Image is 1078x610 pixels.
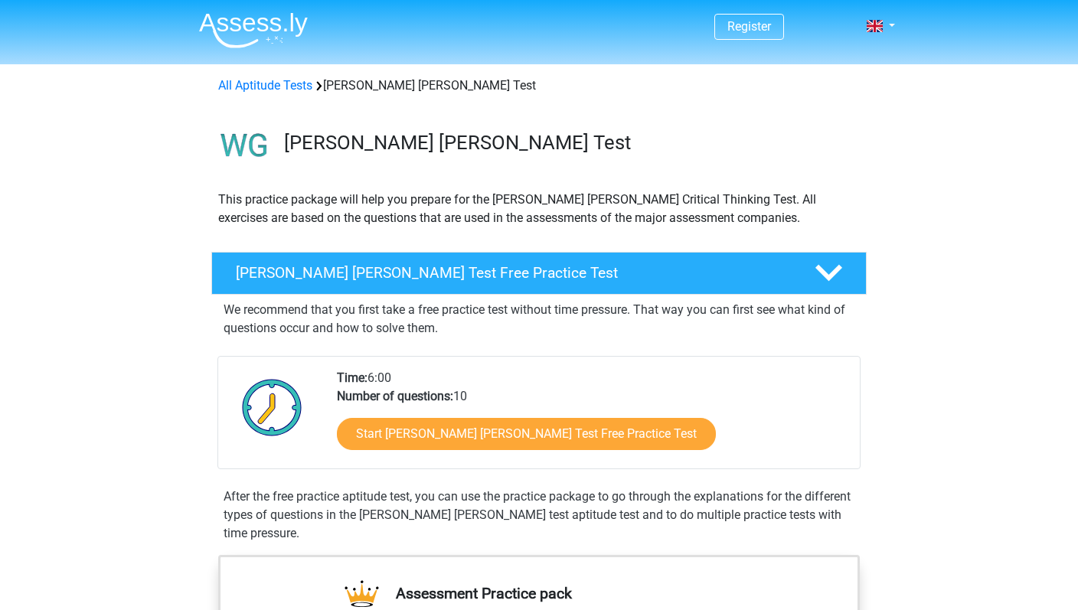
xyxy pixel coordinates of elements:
[217,488,861,543] div: After the free practice aptitude test, you can use the practice package to go through the explana...
[337,418,716,450] a: Start [PERSON_NAME] [PERSON_NAME] Test Free Practice Test
[212,77,866,95] div: [PERSON_NAME] [PERSON_NAME] Test
[205,252,873,295] a: [PERSON_NAME] [PERSON_NAME] Test Free Practice Test
[199,12,308,48] img: Assessly
[234,369,311,445] img: Clock
[337,370,367,385] b: Time:
[325,369,859,468] div: 6:00 10
[727,19,771,34] a: Register
[284,131,854,155] h3: [PERSON_NAME] [PERSON_NAME] Test
[218,191,860,227] p: This practice package will help you prepare for the [PERSON_NAME] [PERSON_NAME] Critical Thinking...
[218,78,312,93] a: All Aptitude Tests
[212,113,277,178] img: watson glaser test
[224,301,854,338] p: We recommend that you first take a free practice test without time pressure. That way you can fir...
[337,389,453,403] b: Number of questions:
[236,264,790,282] h4: [PERSON_NAME] [PERSON_NAME] Test Free Practice Test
